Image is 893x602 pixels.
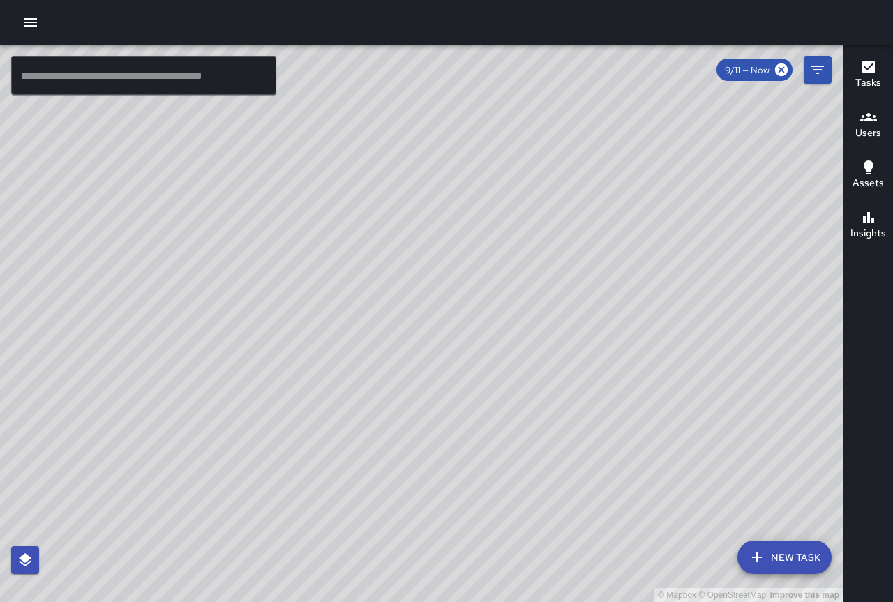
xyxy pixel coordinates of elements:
h6: Tasks [855,75,881,91]
h6: Users [855,126,881,141]
button: Insights [843,201,893,251]
h6: Assets [853,176,884,191]
span: 9/11 — Now [716,64,778,76]
div: 9/11 — Now [716,59,793,81]
button: Filters [804,56,832,84]
button: New Task [737,541,832,574]
button: Tasks [843,50,893,100]
button: Assets [843,151,893,201]
h6: Insights [850,226,886,241]
button: Users [843,100,893,151]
